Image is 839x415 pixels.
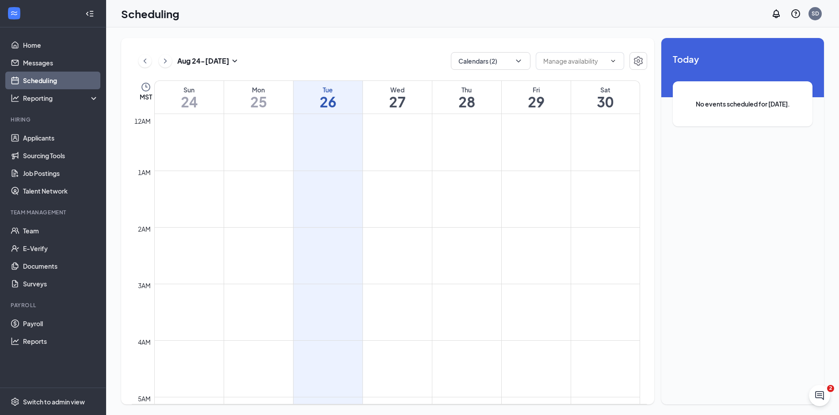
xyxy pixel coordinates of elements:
div: 3am [136,281,153,290]
svg: Notifications [771,8,782,19]
span: No events scheduled for [DATE]. [690,99,795,109]
h1: 26 [294,94,362,109]
a: Documents [23,257,99,275]
span: Today [673,52,812,66]
div: Sat [571,85,640,94]
h3: Aug 24 - [DATE] [177,56,229,66]
svg: Analysis [11,94,19,103]
a: Messages [23,54,99,72]
a: August 28, 2025 [432,81,501,114]
svg: ChevronRight [161,56,170,66]
a: August 24, 2025 [155,81,224,114]
svg: ChevronDown [514,57,523,65]
a: Reports [23,332,99,350]
button: ChevronLeft [138,54,152,68]
a: Talent Network [23,182,99,200]
svg: QuestionInfo [790,8,801,19]
svg: Settings [11,397,19,406]
div: Sun [155,85,224,94]
a: Payroll [23,315,99,332]
a: E-Verify [23,240,99,257]
input: Manage availability [543,56,606,66]
div: 12am [133,116,153,126]
div: Tue [294,85,362,94]
div: Fri [502,85,571,94]
a: Home [23,36,99,54]
div: Switch to admin view [23,397,85,406]
svg: Settings [633,56,644,66]
a: Team [23,222,99,240]
svg: Clock [141,82,151,92]
a: August 27, 2025 [363,81,432,114]
div: Thu [432,85,501,94]
div: 1am [136,168,153,177]
button: Calendars (2)ChevronDown [451,52,530,70]
svg: WorkstreamLogo [10,9,19,18]
a: Surveys [23,275,99,293]
div: Mon [224,85,293,94]
h1: 24 [155,94,224,109]
h1: Scheduling [121,6,179,21]
a: August 25, 2025 [224,81,293,114]
svg: Collapse [85,9,94,18]
h1: 28 [432,94,501,109]
a: Sourcing Tools [23,147,99,164]
h1: 29 [502,94,571,109]
span: 2 [827,385,834,392]
div: Wed [363,85,432,94]
div: 4am [136,337,153,347]
h1: 25 [224,94,293,109]
svg: ChevronLeft [141,56,149,66]
a: August 26, 2025 [294,81,362,114]
div: Payroll [11,301,97,309]
svg: ChevronDown [610,57,617,65]
span: MST [140,92,152,101]
div: SD [812,10,819,17]
a: Scheduling [23,72,99,89]
button: Settings [629,52,647,70]
div: Reporting [23,94,99,103]
h1: 27 [363,94,432,109]
svg: SmallChevronDown [229,56,240,66]
h1: 30 [571,94,640,109]
div: Hiring [11,116,97,123]
a: August 29, 2025 [502,81,571,114]
div: 2am [136,224,153,234]
div: 5am [136,394,153,404]
div: Team Management [11,209,97,216]
a: August 30, 2025 [571,81,640,114]
a: Job Postings [23,164,99,182]
button: ChevronRight [159,54,172,68]
a: Applicants [23,129,99,147]
iframe: Intercom live chat [809,385,830,406]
